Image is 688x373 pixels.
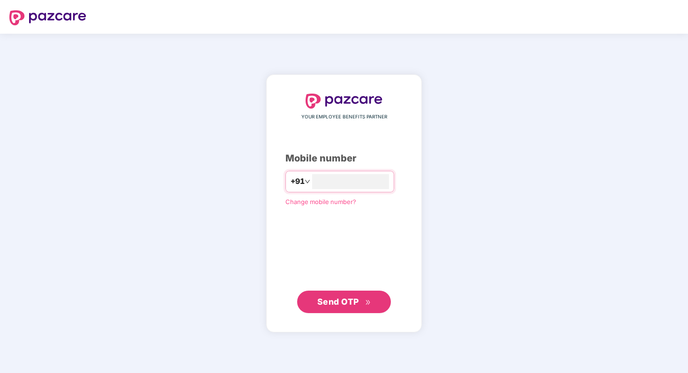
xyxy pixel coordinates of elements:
[291,176,305,187] span: +91
[317,297,359,307] span: Send OTP
[305,179,310,184] span: down
[306,94,382,109] img: logo
[9,10,86,25] img: logo
[285,151,403,166] div: Mobile number
[285,198,356,205] a: Change mobile number?
[297,291,391,313] button: Send OTPdouble-right
[301,113,387,121] span: YOUR EMPLOYEE BENEFITS PARTNER
[365,300,371,306] span: double-right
